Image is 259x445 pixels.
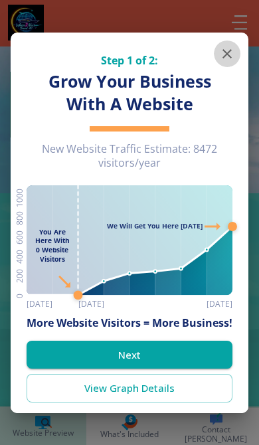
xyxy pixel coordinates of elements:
h3: Grow Your Business With A Website [27,70,232,116]
a: View Graph Details [27,374,232,402]
button: Next [27,341,232,369]
h6: More Website Visitors = More Business! [27,316,232,330]
div: New Website Traffic Estimate: 8472 visitors/year [27,142,232,181]
h5: Step 1 of 2: [27,54,232,68]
